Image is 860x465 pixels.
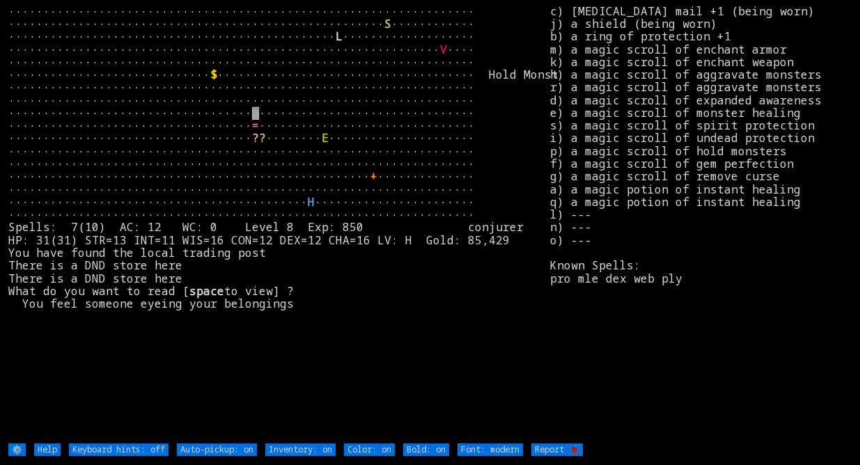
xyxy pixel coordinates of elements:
[210,67,217,82] font: $
[336,29,343,44] font: L
[252,130,259,145] font: ?
[177,443,257,456] input: Auto-pickup: on
[259,130,266,145] font: ?
[322,130,329,145] font: E
[252,118,259,133] font: =
[34,443,61,456] input: Help
[344,443,395,456] input: Color: on
[440,42,447,57] font: V
[458,443,523,456] input: Font: modern
[308,194,315,210] font: H
[403,443,449,456] input: Bold: on
[69,443,169,456] input: Keyboard hints: off
[265,443,336,456] input: Inventory: on
[550,5,851,442] stats: c) [MEDICAL_DATA] mail +1 (being worn) j) a shield (being worn) b) a ring of protection +1 m) a m...
[370,168,377,184] font: +
[384,16,391,31] font: S
[8,5,550,442] larn: ··································································· ·····························...
[8,443,26,456] input: ⚙️
[531,443,583,456] input: Report 🐞
[189,283,224,299] b: space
